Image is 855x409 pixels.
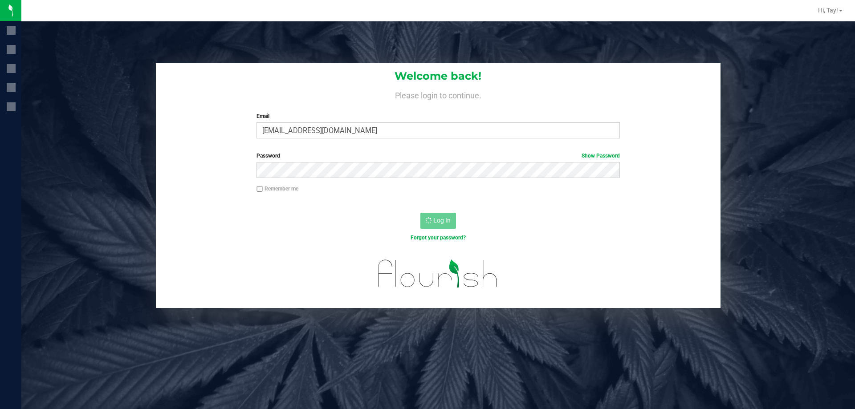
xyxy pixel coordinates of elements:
[156,70,721,82] h1: Welcome back!
[818,7,838,14] span: Hi, Tay!
[411,235,466,241] a: Forgot your password?
[367,251,509,296] img: flourish_logo.svg
[256,112,619,120] label: Email
[256,186,263,192] input: Remember me
[256,153,280,159] span: Password
[256,185,298,193] label: Remember me
[582,153,620,159] a: Show Password
[420,213,456,229] button: Log In
[433,217,451,224] span: Log In
[156,89,721,100] h4: Please login to continue.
